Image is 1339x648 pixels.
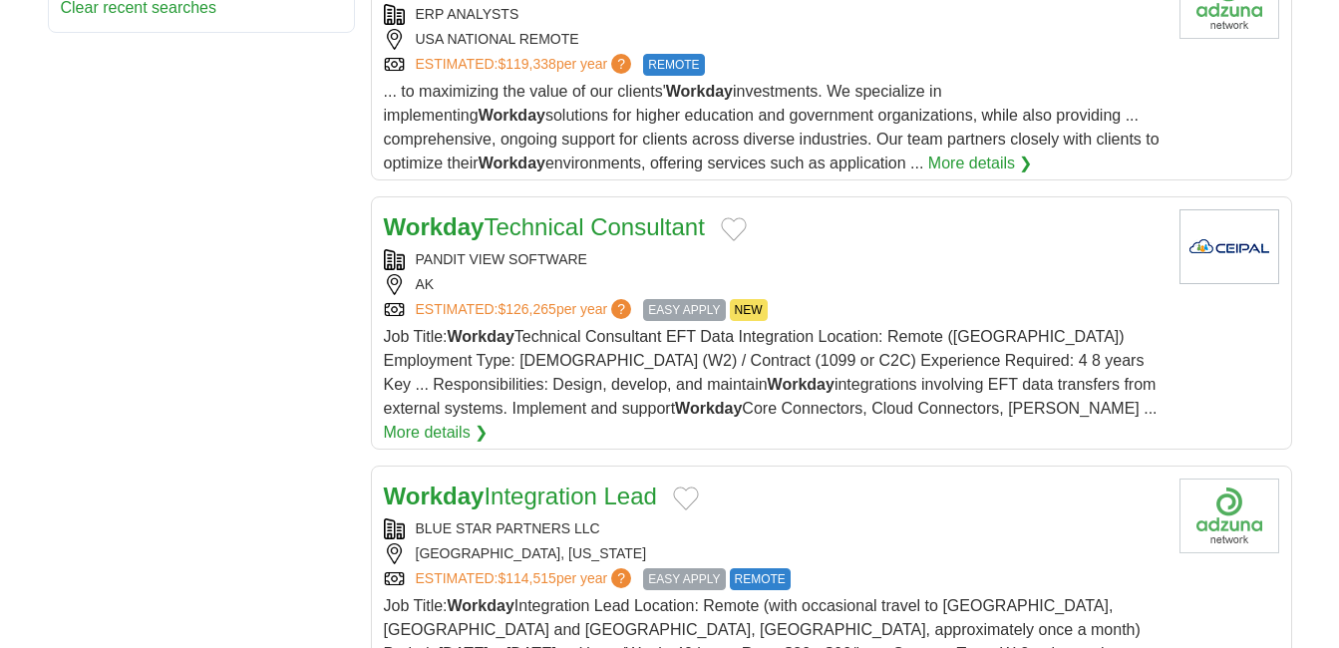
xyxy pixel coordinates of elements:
[768,376,835,393] strong: Workday
[384,213,485,240] strong: Workday
[730,568,791,590] span: REMOTE
[928,152,1033,175] a: More details ❯
[384,83,1160,171] span: ... to maximizing the value of our clients' investments. We specialize in implementing solutions ...
[384,483,657,509] a: WorkdayIntegration Lead
[498,56,555,72] span: $119,338
[675,400,742,417] strong: Workday
[384,29,1164,50] div: USA NATIONAL REMOTE
[643,54,704,76] span: REMOTE
[498,301,555,317] span: $126,265
[384,543,1164,564] div: [GEOGRAPHIC_DATA], [US_STATE]
[673,486,699,510] button: Add to favorite jobs
[1179,479,1279,553] img: Company logo
[384,483,485,509] strong: Workday
[611,568,631,588] span: ?
[384,213,705,240] a: WorkdayTechnical Consultant
[384,421,489,445] a: More details ❯
[384,274,1164,295] div: AK
[384,518,1164,539] div: BLUE STAR PARTNERS LLC
[643,299,725,321] span: EASY APPLY
[384,328,1158,417] span: Job Title: Technical Consultant EFT Data Integration Location: Remote ([GEOGRAPHIC_DATA]) Employm...
[416,54,636,76] a: ESTIMATED:$119,338per year?
[498,570,555,586] span: $114,515
[384,249,1164,270] div: PANDIT VIEW SOFTWARE
[730,299,768,321] span: NEW
[721,217,747,241] button: Add to favorite jobs
[448,597,514,614] strong: Workday
[416,299,636,321] a: ESTIMATED:$126,265per year?
[611,299,631,319] span: ?
[666,83,733,100] strong: Workday
[479,107,545,124] strong: Workday
[416,568,636,590] a: ESTIMATED:$114,515per year?
[384,4,1164,25] div: ERP ANALYSTS
[611,54,631,74] span: ?
[448,328,514,345] strong: Workday
[1179,209,1279,284] img: Company logo
[643,568,725,590] span: EASY APPLY
[479,155,545,171] strong: Workday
